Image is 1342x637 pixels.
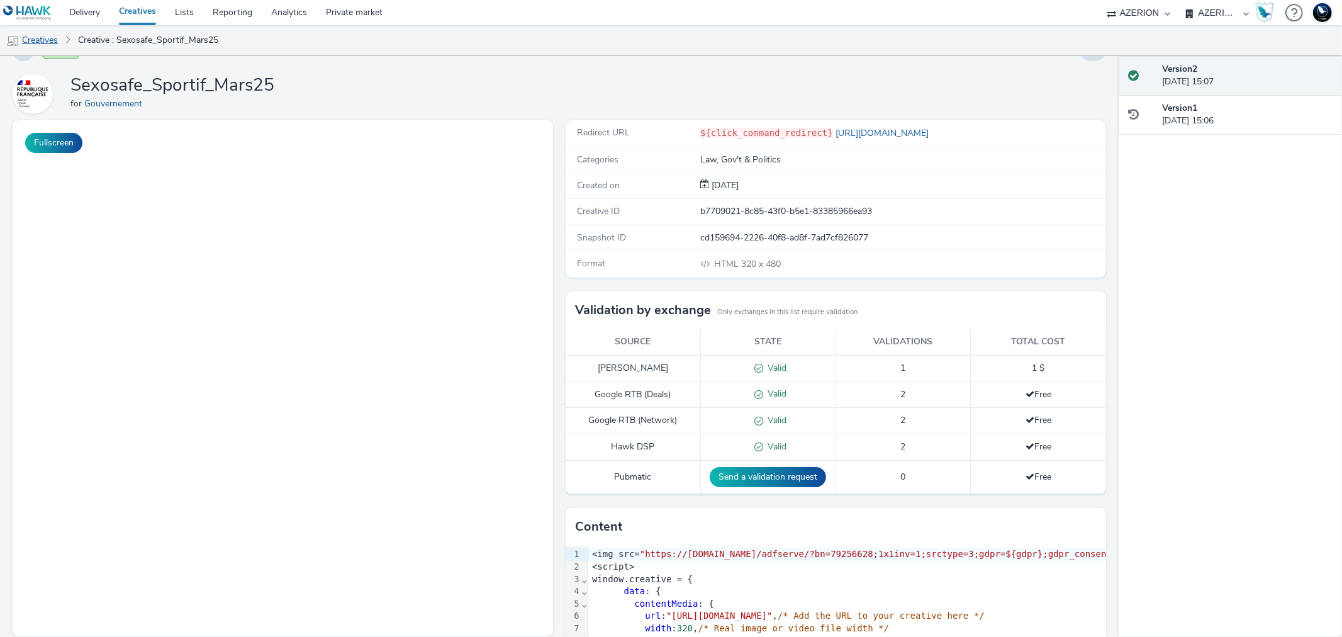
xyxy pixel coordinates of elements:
a: [URL][DOMAIN_NAME] [833,127,934,139]
button: Fullscreen [25,133,82,153]
div: 3 [566,573,581,586]
span: 0 [900,471,905,483]
div: [DATE] 15:06 [1162,102,1332,128]
td: Google RTB (Network) [566,408,701,434]
span: Free [1026,414,1051,426]
img: undefined Logo [3,5,52,21]
img: Hawk Academy [1255,3,1274,23]
span: for [70,98,84,110]
div: [DATE] 15:07 [1162,63,1332,89]
div: 7 [566,623,581,635]
span: Free [1026,471,1051,483]
span: 2 [900,441,905,453]
a: Hawk Academy [1255,3,1279,23]
strong: Version 2 [1162,63,1197,75]
td: Hawk DSP [566,434,701,461]
td: Pubmatic [566,460,701,493]
span: Format [577,257,605,269]
strong: Version 1 [1162,102,1197,114]
span: "https://[DOMAIN_NAME]/adfserve/?bn=79256628;1x1inv=1;srctype=3;gdpr=${gdpr};gdpr_consent=${gdpr_... [640,549,1334,559]
span: Categories [577,154,618,166]
span: Free [1026,388,1051,400]
span: HTML [714,258,741,270]
span: 1 $ [1032,362,1044,374]
span: Fold line [581,586,588,596]
a: Gouvernement [84,98,147,110]
div: 6 [566,610,581,623]
span: [DATE] [709,179,739,191]
span: Snapshot ID [577,232,626,244]
span: Valid [763,441,786,453]
span: 2 [900,414,905,426]
span: Fold line [581,574,588,584]
th: Validations [836,329,971,355]
th: Source [566,329,701,355]
small: Only exchanges in this list require validation [717,307,858,317]
span: 320 [677,623,693,633]
div: Law, Gov't & Politics [700,154,1104,166]
span: Creative ID [577,205,620,217]
div: 2 [566,561,581,573]
span: contentMedia [634,599,698,609]
span: 2 [900,388,905,400]
span: width [645,623,671,633]
div: b7709021-8c85-43f0-b5e1-83385966ea93 [700,205,1104,218]
span: Redirect URL [577,127,630,138]
span: 1 [900,362,905,374]
th: State [700,329,836,355]
div: Creation 28 February 2025, 15:06 [709,179,739,192]
span: data [624,586,646,596]
img: mobile [6,35,19,47]
td: [PERSON_NAME] [566,355,701,381]
h3: Content [575,517,622,536]
button: Send a validation request [710,467,826,487]
img: Support Hawk [1313,3,1332,22]
span: Valid [763,388,786,400]
span: Valid [763,362,786,374]
span: /* Real image or video file width */ [698,623,889,633]
span: url [645,611,661,621]
div: 5 [566,598,581,611]
div: 1 [566,548,581,561]
span: Valid [763,414,786,426]
td: Google RTB (Deals) [566,381,701,408]
a: Gouvernement [13,87,58,99]
span: /* Add the URL to your creative here */ [778,611,985,621]
h3: Validation by exchange [575,301,711,320]
span: 320 x 480 [713,258,781,270]
span: Free [1026,441,1051,453]
h1: Sexosafe_Sportif_Mars25 [70,74,274,98]
div: 4 [566,585,581,598]
a: Creative : Sexosafe_Sportif_Mars25 [72,25,225,55]
span: "[URL][DOMAIN_NAME]" [666,611,773,621]
span: Fold line [581,599,588,609]
th: Total cost [971,329,1106,355]
span: Created on [577,179,620,191]
code: ${click_command_redirect} [700,128,833,138]
img: Gouvernement [14,76,51,112]
div: cd159694-2226-40f8-ad8f-7ad7cf826077 [700,232,1104,244]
